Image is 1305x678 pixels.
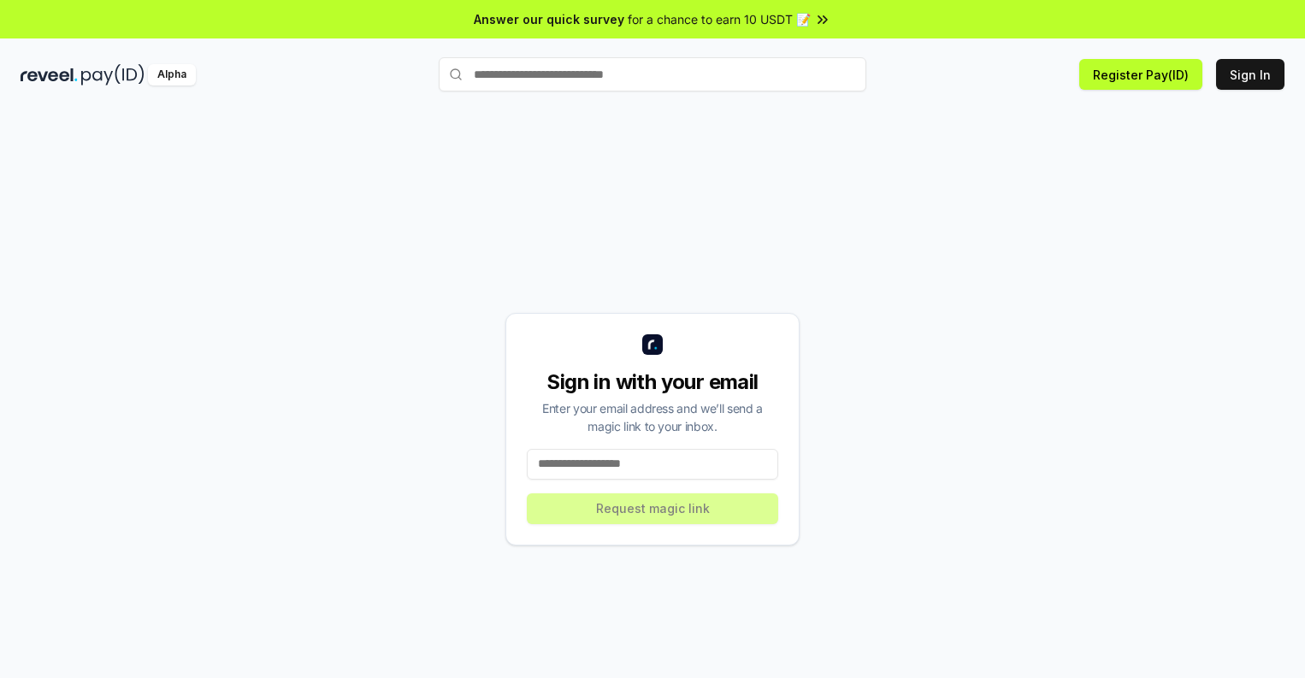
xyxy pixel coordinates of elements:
button: Register Pay(ID) [1079,59,1202,90]
div: Sign in with your email [527,368,778,396]
button: Sign In [1216,59,1284,90]
img: logo_small [642,334,663,355]
span: Answer our quick survey [474,10,624,28]
div: Enter your email address and we’ll send a magic link to your inbox. [527,399,778,435]
img: pay_id [81,64,145,85]
img: reveel_dark [21,64,78,85]
div: Alpha [148,64,196,85]
span: for a chance to earn 10 USDT 📝 [628,10,811,28]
